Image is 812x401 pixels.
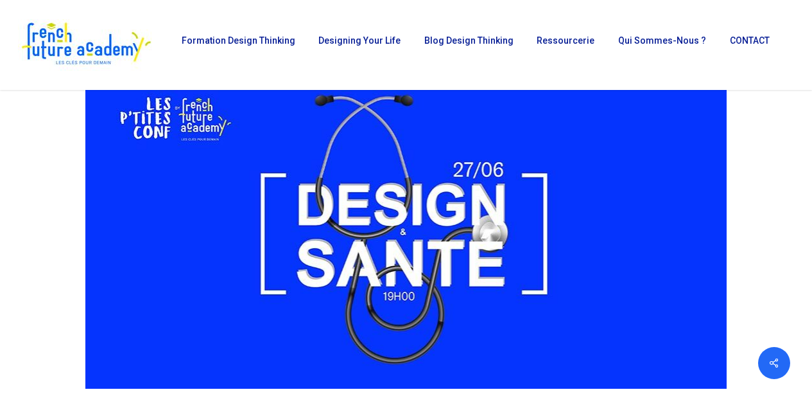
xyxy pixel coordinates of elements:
a: Ressourcerie [530,36,599,54]
a: Designing Your Life [312,36,405,54]
span: Formation Design Thinking [182,35,295,46]
span: Blog Design Thinking [424,35,514,46]
img: French Future Academy [18,19,153,71]
span: Ressourcerie [537,35,594,46]
a: Formation Design Thinking [175,36,299,54]
a: Qui sommes-nous ? [612,36,710,54]
span: Qui sommes-nous ? [618,35,706,46]
span: Designing Your Life [318,35,401,46]
a: CONTACT [723,36,775,54]
img: événement design thinking [85,67,727,389]
a: Blog Design Thinking [418,36,517,54]
span: CONTACT [730,35,770,46]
